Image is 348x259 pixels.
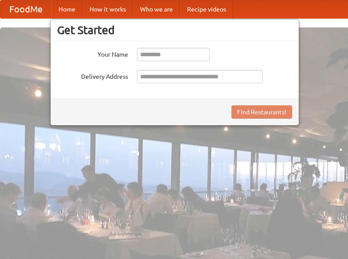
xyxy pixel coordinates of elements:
[51,0,82,18] a: Home
[82,0,133,18] a: How it works
[57,48,128,59] label: Your Name
[180,0,233,18] a: Recipe videos
[133,0,180,18] a: Who we are
[57,70,128,81] label: Delivery Address
[231,105,292,119] button: Find Restaurants!
[0,0,51,18] a: FoodMe
[57,23,292,37] h3: Get Started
